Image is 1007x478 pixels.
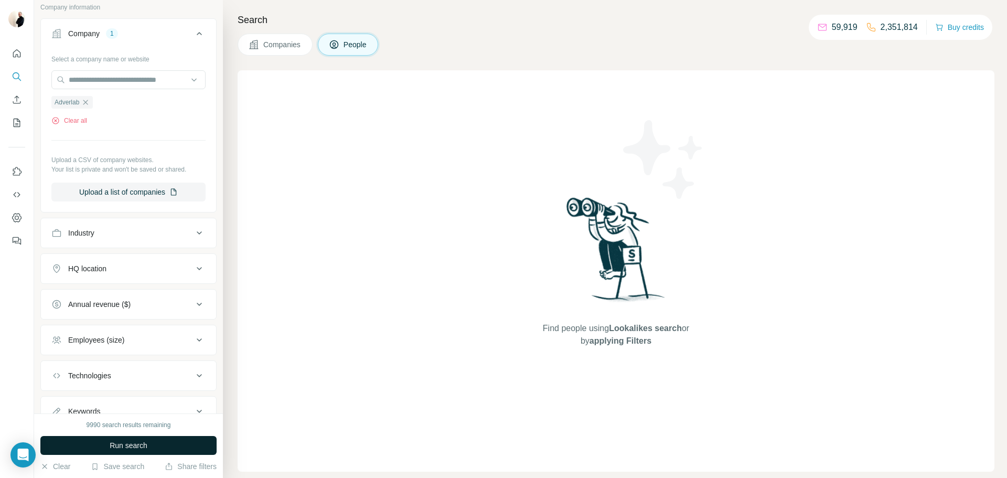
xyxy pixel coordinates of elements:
[51,50,206,64] div: Select a company name or website
[616,112,711,207] img: Surfe Illustration - Stars
[41,327,216,353] button: Employees (size)
[532,322,700,347] span: Find people using or by
[41,363,216,388] button: Technologies
[562,195,671,312] img: Surfe Illustration - Woman searching with binoculars
[8,231,25,250] button: Feedback
[110,440,147,451] span: Run search
[344,39,368,50] span: People
[263,39,302,50] span: Companies
[51,165,206,174] p: Your list is private and won't be saved or shared.
[68,228,94,238] div: Industry
[87,420,171,430] div: 9990 search results remaining
[590,336,651,345] span: applying Filters
[68,28,100,39] div: Company
[8,113,25,132] button: My lists
[8,10,25,27] img: Avatar
[40,436,217,455] button: Run search
[91,461,144,472] button: Save search
[68,299,131,310] div: Annual revenue ($)
[41,399,216,424] button: Keywords
[238,13,994,27] h4: Search
[51,183,206,201] button: Upload a list of companies
[832,21,858,34] p: 59,919
[881,21,918,34] p: 2,351,814
[10,442,36,468] div: Open Intercom Messenger
[8,208,25,227] button: Dashboard
[8,44,25,63] button: Quick start
[609,324,682,333] span: Lookalikes search
[8,162,25,181] button: Use Surfe on LinkedIn
[40,3,217,12] p: Company information
[41,220,216,246] button: Industry
[68,263,106,274] div: HQ location
[8,90,25,109] button: Enrich CSV
[935,20,984,35] button: Buy credits
[68,370,111,381] div: Technologies
[68,335,124,345] div: Employees (size)
[106,29,118,38] div: 1
[8,185,25,204] button: Use Surfe API
[55,98,79,107] span: Adverlab
[165,461,217,472] button: Share filters
[41,21,216,50] button: Company1
[51,155,206,165] p: Upload a CSV of company websites.
[40,461,70,472] button: Clear
[51,116,87,125] button: Clear all
[8,67,25,86] button: Search
[41,292,216,317] button: Annual revenue ($)
[68,406,100,417] div: Keywords
[41,256,216,281] button: HQ location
